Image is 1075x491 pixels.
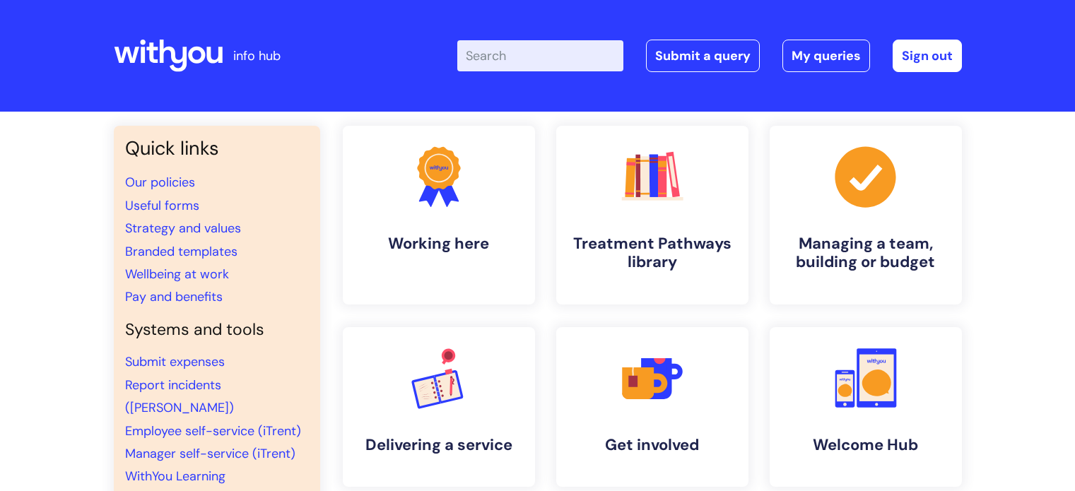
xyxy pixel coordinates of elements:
a: Branded templates [125,243,237,260]
p: info hub [233,45,281,67]
a: Treatment Pathways library [556,126,748,304]
a: Report incidents ([PERSON_NAME]) [125,377,234,416]
a: Working here [343,126,535,304]
h4: Managing a team, building or budget [781,235,951,272]
input: Search [457,40,623,71]
a: Get involved [556,327,748,487]
a: Employee self-service (iTrent) [125,422,301,439]
a: Sign out [893,40,962,72]
a: Managing a team, building or budget [770,126,962,304]
h4: Systems and tools [125,320,309,340]
a: Strategy and values [125,220,241,237]
h4: Working here [354,235,524,253]
a: Manager self-service (iTrent) [125,445,295,462]
a: Our policies [125,174,195,191]
h4: Welcome Hub [781,436,951,454]
a: My queries [782,40,870,72]
div: | - [457,40,962,72]
h4: Get involved [568,436,737,454]
a: Pay and benefits [125,288,223,305]
a: Submit a query [646,40,760,72]
h4: Treatment Pathways library [568,235,737,272]
a: Useful forms [125,197,199,214]
a: Submit expenses [125,353,225,370]
a: Welcome Hub [770,327,962,487]
a: WithYou Learning [125,468,225,485]
h3: Quick links [125,137,309,160]
a: Delivering a service [343,327,535,487]
h4: Delivering a service [354,436,524,454]
a: Wellbeing at work [125,266,229,283]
